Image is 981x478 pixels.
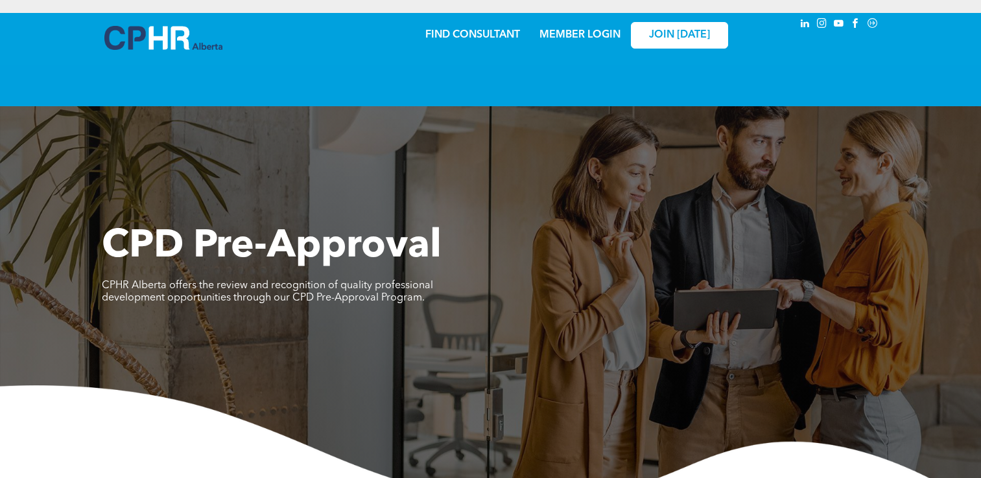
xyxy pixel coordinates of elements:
[102,280,433,303] span: CPHR Alberta offers the review and recognition of quality professional development opportunities ...
[102,227,442,266] span: CPD Pre-Approval
[798,16,812,34] a: linkedin
[631,22,728,49] a: JOIN [DATE]
[649,29,710,41] span: JOIN [DATE]
[866,16,880,34] a: Social network
[539,30,621,40] a: MEMBER LOGIN
[425,30,520,40] a: FIND CONSULTANT
[832,16,846,34] a: youtube
[815,16,829,34] a: instagram
[104,26,222,50] img: A blue and white logo for cp alberta
[849,16,863,34] a: facebook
